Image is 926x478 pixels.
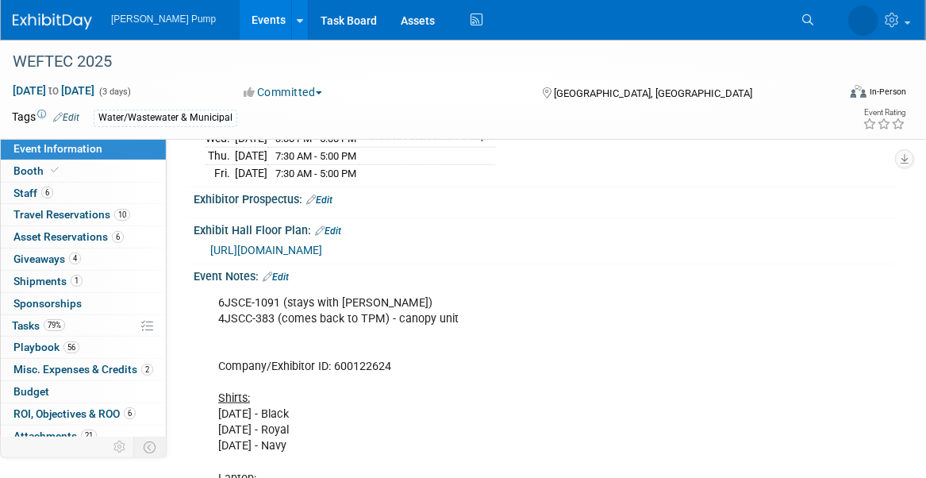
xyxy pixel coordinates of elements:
td: Tags [12,109,79,127]
span: [DATE] [DATE] [12,83,95,98]
span: Asset Reservations [13,230,124,243]
a: Edit [263,272,289,283]
a: Asset Reservations6 [1,226,166,248]
div: Event Format [767,83,906,106]
span: Tasks [12,319,65,332]
span: Booth [13,164,62,177]
span: 1 [71,275,83,287]
span: Staff [13,187,53,199]
img: Format-Inperson.png [851,85,866,98]
a: [URL][DOMAIN_NAME] [210,244,322,256]
div: Exhibitor Prospectus: [194,187,894,208]
span: ROI, Objectives & ROO [13,407,136,420]
a: Shipments1 [1,271,166,292]
td: Personalize Event Tab Strip [106,437,134,457]
td: Fri. [206,164,235,181]
div: Water/Wastewater & Municipal [94,110,237,126]
img: ExhibitDay [13,13,92,29]
div: Event Notes: [194,264,894,285]
div: In-Person [869,86,906,98]
div: Event Rating [863,109,905,117]
span: 2 [141,364,153,376]
a: Booth [1,160,166,182]
span: Shipments [13,275,83,287]
a: Travel Reservations10 [1,204,166,226]
span: Attachments [13,430,97,442]
a: Edit [306,195,332,206]
span: to [46,84,61,97]
button: Committed [239,84,329,100]
img: Amanda Smith [848,6,878,36]
span: Playbook [13,341,79,353]
span: Misc. Expenses & Credits [13,363,153,376]
a: Attachments21 [1,426,166,447]
td: Thu. [206,148,235,165]
i: Booth reservation complete [51,166,59,175]
span: 4 [69,252,81,264]
span: (3 days) [98,87,131,97]
td: [DATE] [235,148,267,165]
span: 79% [44,319,65,331]
span: 6 [41,187,53,199]
span: 6 [112,231,124,243]
span: 56 [63,341,79,353]
span: Budget [13,385,49,398]
a: ROI, Objectives & ROO6 [1,403,166,425]
span: [GEOGRAPHIC_DATA], [GEOGRAPHIC_DATA] [554,87,752,99]
span: 21 [81,430,97,441]
div: Exhibit Hall Floor Plan: [194,218,894,239]
span: 10 [114,209,130,221]
a: Budget [1,381,166,403]
u: Shirts: [218,391,250,405]
a: Misc. Expenses & Credits2 [1,359,166,380]
span: 6 [124,407,136,419]
span: Travel Reservations [13,208,130,221]
a: Edit [53,112,79,123]
a: Sponsorships [1,293,166,314]
span: Giveaways [13,252,81,265]
span: 7:30 AM - 5:00 PM [275,150,356,162]
td: Toggle Event Tabs [134,437,167,457]
a: Tasks79% [1,315,166,337]
span: 7:30 AM - 5:00 PM [275,168,356,179]
a: Edit [315,226,341,237]
span: Event Information [13,142,102,155]
a: Staff6 [1,183,166,204]
div: WEFTEC 2025 [7,48,819,76]
a: Playbook56 [1,337,166,358]
a: Giveaways4 [1,249,166,270]
td: [DATE] [235,164,267,181]
span: [PERSON_NAME] Pump [111,13,216,25]
span: Sponsorships [13,297,82,310]
a: Event Information [1,138,166,160]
